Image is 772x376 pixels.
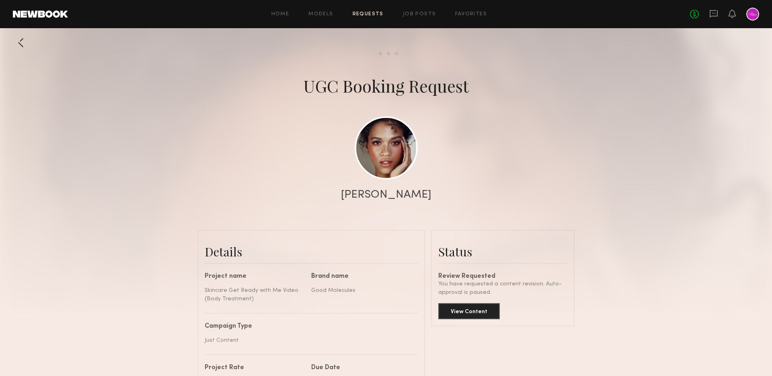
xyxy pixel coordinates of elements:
[205,365,305,371] div: Project Rate
[455,12,487,17] a: Favorites
[311,365,412,371] div: Due Date
[205,286,305,303] div: Skincare Get Ready with Me Video (Body Treatment)
[353,12,384,17] a: Requests
[205,323,412,330] div: Campaign Type
[205,273,305,280] div: Project name
[438,273,567,280] div: Review Requested
[205,244,418,260] div: Details
[308,12,333,17] a: Models
[205,336,412,345] div: Just Content
[271,12,289,17] a: Home
[438,244,567,260] div: Status
[438,303,500,319] button: View Content
[303,74,469,97] div: UGC Booking Request
[311,273,412,280] div: Brand name
[341,189,431,200] div: [PERSON_NAME]
[438,280,567,297] div: You have requested a content revision. Auto-approval is paused.
[311,286,412,295] div: Good Molecules
[403,12,436,17] a: Job Posts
